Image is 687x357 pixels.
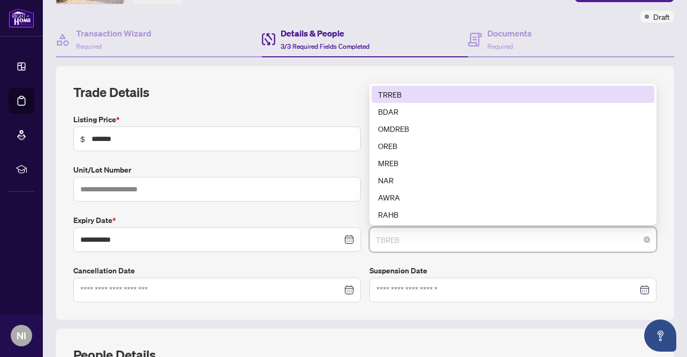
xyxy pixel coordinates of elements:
[378,209,648,220] div: RAHB
[17,328,26,343] span: NI
[372,172,655,189] div: NAR
[378,88,648,100] div: TRREB
[378,106,648,117] div: BDAR
[281,42,369,50] span: 3/3 Required Fields Completed
[378,174,648,186] div: NAR
[653,11,670,23] span: Draft
[378,191,648,203] div: AWRA
[372,120,655,137] div: OMDREB
[73,164,361,176] label: Unit/Lot Number
[376,229,651,250] span: TBREB
[378,123,648,135] div: OMDREB
[372,154,655,172] div: MREB
[644,319,676,352] button: Open asap
[73,114,361,125] label: Listing Price
[80,133,85,145] span: $
[487,27,532,40] h4: Documents
[378,140,648,152] div: OREB
[73,84,656,101] h2: Trade Details
[378,157,648,169] div: MREB
[9,8,34,28] img: logo
[281,27,369,40] h4: Details & People
[372,103,655,120] div: BDAR
[73,214,361,226] label: Expiry Date
[369,265,657,277] label: Suspension Date
[73,265,361,277] label: Cancellation Date
[372,137,655,154] div: OREB
[644,236,650,243] span: close-circle
[372,189,655,206] div: AWRA
[372,86,655,103] div: TRREB
[76,42,102,50] span: Required
[372,206,655,223] div: RAHB
[487,42,513,50] span: Required
[76,27,152,40] h4: Transaction Wizard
